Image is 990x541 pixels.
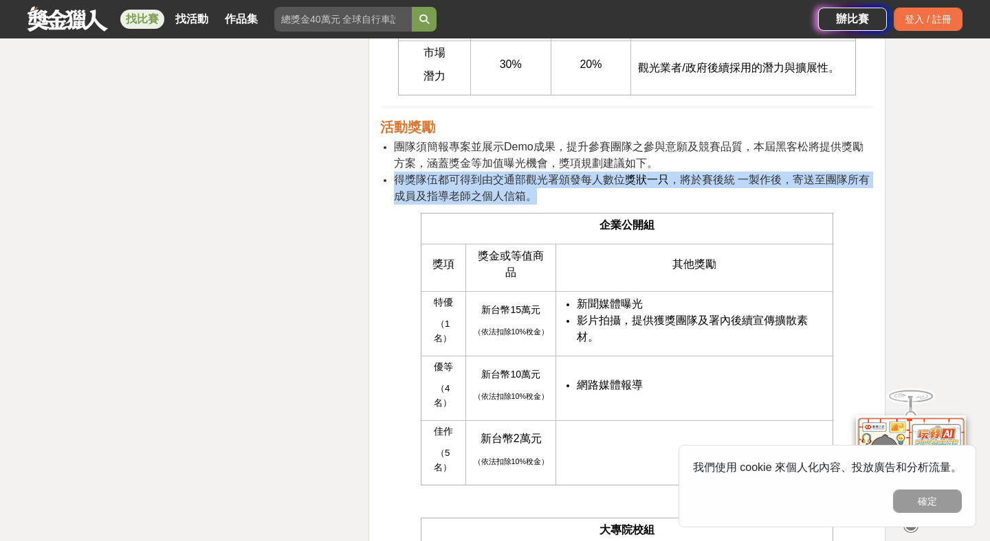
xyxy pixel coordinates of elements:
strong: 企業公開組 [599,219,654,231]
input: 總獎金40萬元 全球自行車設計比賽 [274,7,412,32]
span: （4名） [434,383,452,408]
span: 我們使用 cookie 來個人化內容、投放廣告和分析流量。 [693,461,962,473]
a: 找活動 [170,10,214,29]
span: 網路媒體報導 [577,379,643,391]
div: 登入 / 註冊 [894,8,962,31]
span: 觀光業者/政府後續採用的潛力與擴展性。 [638,62,839,73]
span: 新台幣10萬元 [481,369,540,380]
span: 新台幣2萬元 [481,433,542,444]
img: d2146d9a-e6f6-4337-9592-8cefde37ba6b.png [856,415,966,507]
span: 30% [500,58,522,70]
strong: 活動獎勵 [380,119,435,135]
span: 特優 [434,297,453,308]
span: 佳作 [434,426,453,437]
span: 獎狀一只 [625,174,669,185]
a: 找比賽 [120,10,164,29]
span: （5名） [434,448,452,472]
span: 潛力 [423,70,445,82]
span: ，將於賽後統 一製作後，寄送至團隊所有成員及指導老師之個人信箱。 [394,174,870,202]
span: （依法扣除10%稅金） [474,392,549,400]
a: 作品集 [219,10,263,29]
strong: 大專院校組 [599,524,654,536]
span: （1名） [434,319,452,343]
span: 獎項 [432,258,454,270]
a: 辦比賽 [818,8,887,31]
span: （依法扣除10%稅金） [474,457,549,465]
span: 影片拍攝，提供獲獎團隊及署內後續宣傳擴散素材。 [577,314,808,343]
button: 確定 [893,490,962,513]
span: 市場 [423,47,445,58]
span: 團隊須簡報專案並展示Demo成果，提升參賽團隊之參與意願及競賽品質，本屆黑客松將提供獎勵方案，涵蓋獎金等加值曝光機會，獎項規劃建議如下。 [394,141,863,169]
span: 得獎隊伍都可得到由交通部觀光署頒發每人數位 [394,174,625,185]
span: 優等 [434,361,453,372]
span: （依法扣除10%稅金） [474,327,549,336]
span: 20% [580,58,602,70]
span: 新聞媒體曝光 [577,298,643,310]
span: 其他獎勵 [672,258,716,270]
span: 獎金或等值商品 [478,250,544,278]
span: 新台幣15萬元 [481,304,540,315]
